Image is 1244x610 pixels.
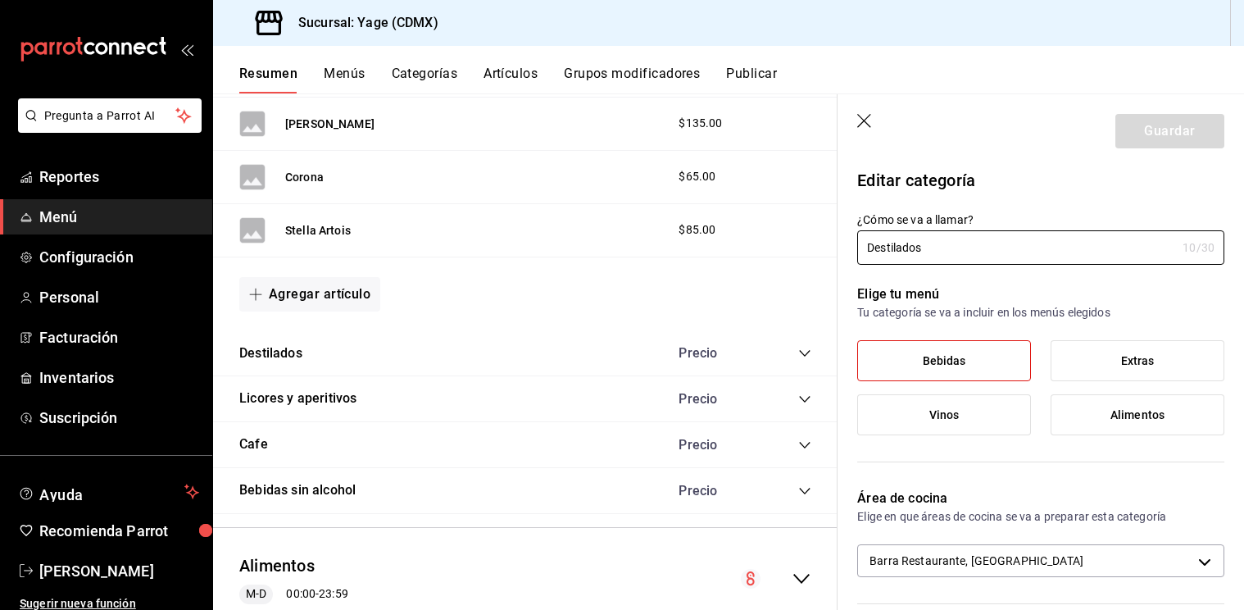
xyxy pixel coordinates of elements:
span: Vinos [929,408,960,422]
button: collapse-category-row [798,347,811,360]
label: ¿Cómo se va a llamar? [857,214,1224,225]
button: collapse-category-row [798,393,811,406]
button: collapse-category-row [798,439,811,452]
span: Bebidas [923,354,966,368]
div: 10 /30 [1183,239,1214,256]
span: Configuración [39,246,199,268]
button: Cafe [239,435,268,454]
span: Menú [39,206,199,228]
div: navigation tabs [239,66,1244,93]
button: Stella Artois [285,222,351,239]
span: Alimentos [1110,408,1165,422]
span: Ayuda [39,482,178,502]
button: [PERSON_NAME] [285,116,375,132]
p: Elige tu menú [857,285,1224,304]
p: Tu categoría se va a incluir en los menús elegidos [857,304,1224,321]
p: Área de cocina [857,489,1224,508]
span: Recomienda Parrot [39,520,199,542]
button: Grupos modificadores [564,66,700,93]
a: Pregunta a Parrot AI [11,119,202,136]
p: Elige en que áreas de cocina se va a preparar esta categoría [857,508,1224,525]
span: Personal [39,286,199,308]
div: 00:00 - 23:59 [239,585,348,604]
button: Categorías [392,66,458,93]
button: Corona [285,169,324,185]
span: $135.00 [679,115,722,132]
div: Precio [662,345,767,361]
span: Pregunta a Parrot AI [44,107,176,125]
div: Precio [662,437,767,453]
button: Publicar [726,66,777,93]
div: Precio [662,391,767,407]
span: $85.00 [679,221,715,239]
button: Licores y aperitivos [239,389,356,408]
button: Resumen [239,66,297,93]
span: [PERSON_NAME] [39,560,199,582]
button: Agregar artículo [239,277,380,312]
h3: Sucursal: Yage (CDMX) [285,13,438,33]
button: Alimentos [239,554,315,578]
span: Inventarios [39,366,199,389]
button: Artículos [484,66,538,93]
button: Pregunta a Parrot AI [18,98,202,133]
span: Suscripción [39,407,199,429]
button: Bebidas sin alcohol [239,481,356,500]
button: Destilados [239,344,302,363]
span: Reportes [39,166,199,188]
span: $65.00 [679,168,715,185]
button: Menús [324,66,365,93]
span: Extras [1121,354,1155,368]
button: collapse-category-row [798,485,811,498]
div: Precio [662,483,767,498]
div: Barra Restaurante, [GEOGRAPHIC_DATA] [857,544,1224,577]
p: Editar categoría [857,168,1224,193]
span: M-D [239,585,273,603]
span: Facturación [39,326,199,348]
button: open_drawer_menu [180,43,193,56]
